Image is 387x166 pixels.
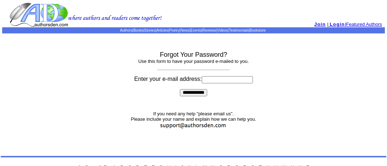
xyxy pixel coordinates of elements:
a: Join [314,22,326,27]
a: Stories [144,28,155,32]
img: logo.gif [9,2,162,27]
font: Forgot Your Password? [160,51,227,58]
font: Use this form to have your password e-mailed to you. [138,59,249,64]
a: Authors [120,28,132,32]
span: Login [330,22,345,27]
font: If you need any help "please email us". Please include your name and explain how we can help you. [131,111,256,130]
a: Articles [156,28,168,32]
font: Enter your e-mail address: [134,76,253,82]
p: | | | | | | | | | | [2,28,385,32]
a: Poetry [169,28,179,32]
a: Books [133,28,144,32]
a: News [181,28,190,32]
a: Videos [217,28,228,32]
a: Testimonials [229,28,249,32]
img: support.jpg [158,122,229,129]
a: Featured Authors [346,22,382,27]
a: Login [328,22,345,27]
a: Events [191,28,202,32]
a: Reviews [202,28,216,32]
a: Bookstore [250,28,266,32]
font: | | [327,22,382,27]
